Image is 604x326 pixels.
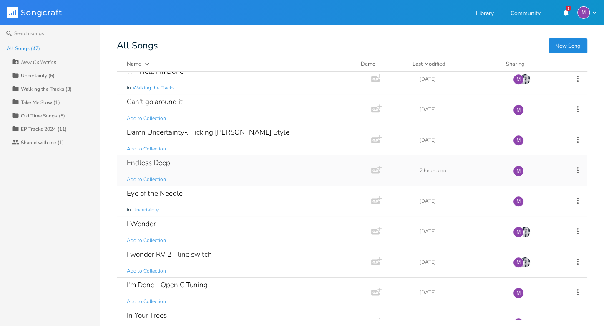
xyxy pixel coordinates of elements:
[127,267,166,275] span: Add to Collection
[506,60,556,68] div: Sharing
[127,145,166,153] span: Add to Collection
[127,176,166,183] span: Add to Collection
[127,129,289,136] div: Damn Uncertainty-. Picking [PERSON_NAME] Style
[513,227,524,237] div: melindameshad
[21,113,65,118] div: Old Time Songs (5)
[133,206,159,214] span: Uncertainty
[511,10,541,18] a: Community
[127,237,166,244] span: Add to Collection
[513,135,524,146] div: melindameshad
[127,60,351,68] button: Name
[420,290,503,295] div: [DATE]
[21,60,56,65] div: New Collection
[513,196,524,207] div: melindameshad
[549,38,587,53] button: New Song
[127,220,156,227] div: I Wonder
[21,100,60,105] div: Take Me Slow (1)
[127,312,167,319] div: In Your Trees
[127,251,212,258] div: I wonder RV 2 - line switch
[420,107,503,112] div: [DATE]
[127,68,184,75] div: ??**Hell, I'm Done
[520,257,531,268] img: Anya
[420,260,503,265] div: [DATE]
[127,190,183,197] div: Eye of the Needle
[127,115,166,122] span: Add to Collection
[513,166,524,176] div: melindameshad
[420,138,503,143] div: [DATE]
[566,6,571,11] div: 1
[127,206,131,214] span: in
[420,229,503,234] div: [DATE]
[127,84,131,92] span: in
[127,281,208,288] div: I'm Done - Open C Tuning
[413,60,496,68] button: Last Modified
[520,227,531,237] img: Anya
[117,42,587,50] div: All Songs
[420,168,503,173] div: 2 hours ago
[127,98,183,105] div: Can't go around it
[513,104,524,115] div: melindameshad
[361,60,403,68] div: Demo
[420,76,503,81] div: [DATE]
[476,10,494,18] a: Library
[513,257,524,268] div: melindameshad
[21,73,55,78] div: Uncertainty (6)
[21,127,67,132] div: EP Tracks 2024 (11)
[557,5,574,20] button: 1
[577,6,597,19] button: M
[420,199,503,204] div: [DATE]
[133,84,175,92] span: Walking the Tracks
[127,298,166,305] span: Add to Collection
[21,140,64,145] div: Shared with me (1)
[520,74,531,85] img: Anya
[513,74,524,85] div: melindameshad
[127,159,170,166] div: Endless Deep
[577,6,590,19] div: melindameshad
[127,60,141,68] div: Name
[513,288,524,298] div: melindameshad
[413,60,445,68] div: Last Modified
[21,87,72,92] div: Walking the Tracks (3)
[7,46,40,51] div: All Songs (47)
